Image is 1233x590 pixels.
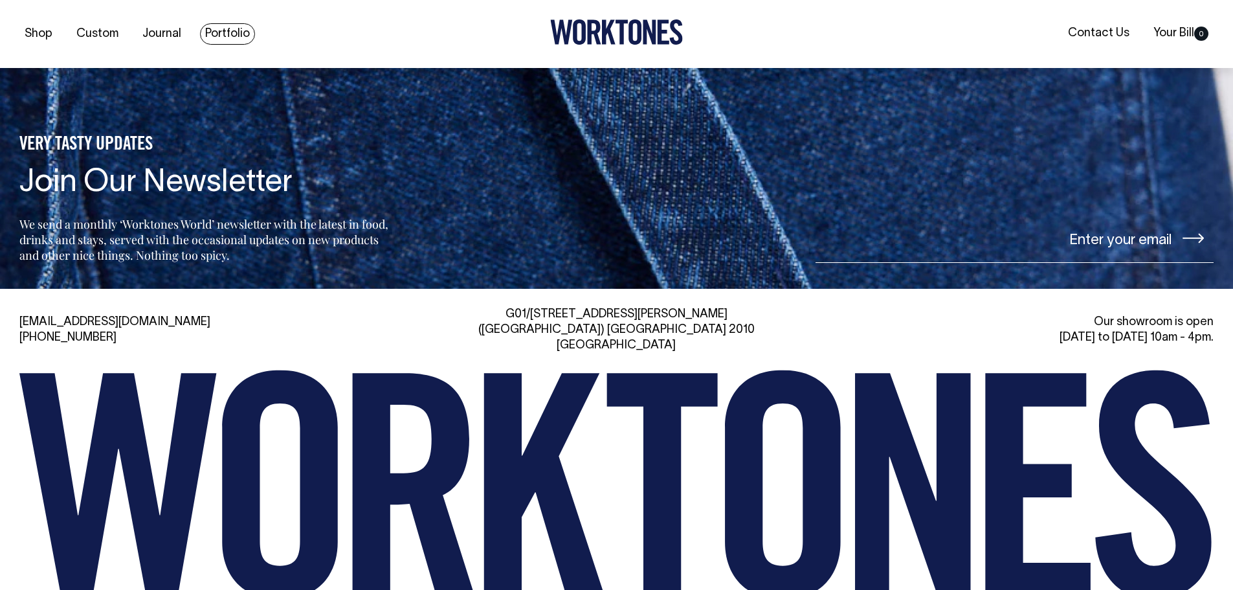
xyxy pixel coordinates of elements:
[816,214,1214,263] input: Enter your email
[1063,23,1135,44] a: Contact Us
[137,23,186,45] a: Journal
[19,23,58,45] a: Shop
[19,166,392,201] h4: Join Our Newsletter
[19,216,392,263] p: We send a monthly ‘Worktones World’ newsletter with the latest in food, drinks and stays, served ...
[19,332,117,343] a: [PHONE_NUMBER]
[828,315,1214,346] div: Our showroom is open [DATE] to [DATE] 10am - 4pm.
[424,307,809,354] div: G01/[STREET_ADDRESS][PERSON_NAME] ([GEOGRAPHIC_DATA]) [GEOGRAPHIC_DATA] 2010 [GEOGRAPHIC_DATA]
[1194,27,1208,41] span: 0
[1148,23,1214,44] a: Your Bill0
[19,134,392,156] h5: VERY TASTY UPDATES
[71,23,124,45] a: Custom
[200,23,255,45] a: Portfolio
[19,317,210,328] a: [EMAIL_ADDRESS][DOMAIN_NAME]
